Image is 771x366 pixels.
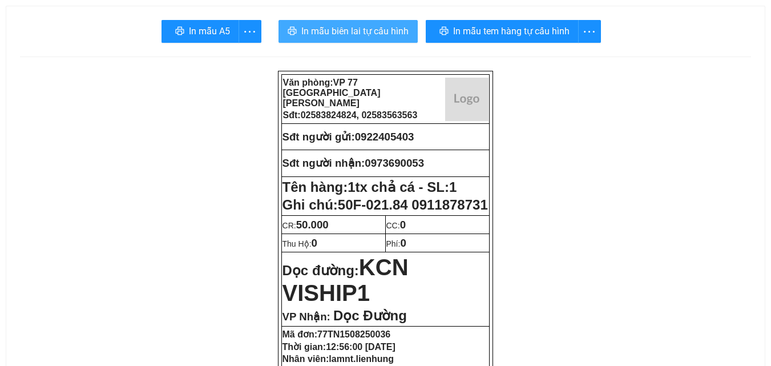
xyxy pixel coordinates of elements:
[439,26,449,37] span: printer
[426,20,579,43] button: printerIn mẫu tem hàng tự cấu hình
[445,78,489,121] img: logo
[288,26,297,37] span: printer
[329,354,394,364] span: lamnt.lienhung
[317,329,390,339] span: 77TN1508250036
[386,221,406,230] span: CC:
[400,237,406,249] span: 0
[386,239,406,248] span: Phí:
[312,237,317,249] span: 0
[338,197,488,212] span: 50F-021.84 0911878731
[449,179,457,195] span: 1
[282,131,355,143] strong: Sđt người gửi:
[283,78,381,108] span: VP 77 [GEOGRAPHIC_DATA][PERSON_NAME]
[326,342,395,352] span: 12:56:00 [DATE]
[282,263,409,304] strong: Dọc đường:
[400,219,406,231] span: 0
[365,157,424,169] span: 0973690053
[239,20,261,43] button: more
[348,179,457,195] span: 1tx chả cá - SL:
[189,24,230,38] span: In mẫu A5
[278,20,418,43] button: printerIn mẫu biên lai tự cấu hình
[175,26,184,37] span: printer
[283,78,381,108] strong: Văn phòng:
[283,110,418,120] strong: Sđt:
[579,25,600,39] span: more
[282,197,488,212] span: Ghi chú:
[301,24,409,38] span: In mẫu biên lai tự cấu hình
[282,157,365,169] strong: Sđt người nhận:
[296,219,329,231] span: 50.000
[453,24,570,38] span: In mẫu tem hàng tự cấu hình
[282,342,395,352] strong: Thời gian:
[282,329,391,339] strong: Mã đơn:
[333,308,407,323] span: Dọc Đường
[355,131,414,143] span: 0922405403
[282,311,330,323] span: VP Nhận:
[301,110,418,120] span: 02583824824, 02583563563
[282,239,317,248] span: Thu Hộ:
[282,179,457,195] strong: Tên hàng:
[162,20,239,43] button: printerIn mẫu A5
[578,20,601,43] button: more
[282,221,329,230] span: CR:
[282,354,394,364] strong: Nhân viên:
[282,255,409,305] span: KCN VISHIP1
[239,25,261,39] span: more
